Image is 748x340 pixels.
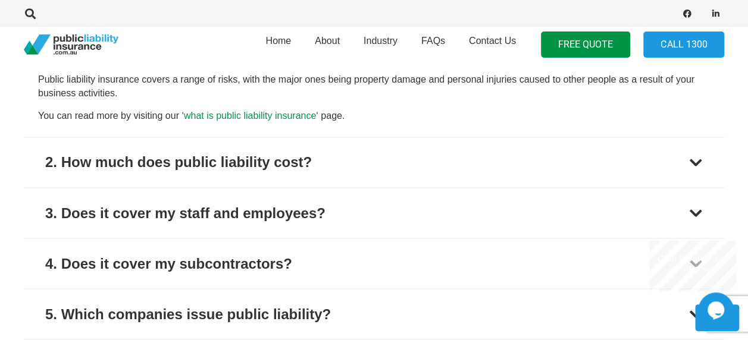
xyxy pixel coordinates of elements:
[24,289,724,339] button: 5. Which companies issue public liability?
[24,188,724,238] button: 3. Does it cover my staff and employees?
[45,152,312,173] div: 2. How much does public liability cost?
[695,304,739,331] a: Back to top
[698,292,736,328] iframe: chat widget
[24,137,724,187] button: 2. How much does public liability cost?
[679,5,696,22] a: Facebook
[649,241,736,291] iframe: chat widget
[253,23,303,66] a: Home
[24,34,118,55] a: pli_logotransparent
[541,32,630,58] a: FREE QUOTE
[364,36,398,46] span: Industry
[265,36,291,46] span: Home
[409,23,457,66] a: FAQs
[24,238,724,288] button: 4. Does it cover my subcontractors?
[469,36,516,46] span: Contact Us
[315,36,340,46] span: About
[45,253,292,274] div: 4. Does it cover my subcontractors?
[708,5,724,22] a: LinkedIn
[457,23,528,66] a: Contact Us
[303,23,352,66] a: About
[38,73,710,100] p: Public liability insurance covers a range of risks, with the major ones being property damage and...
[421,36,445,46] span: FAQs
[38,109,710,122] p: You can read more by visiting our ‘ ‘ page.
[352,23,409,66] a: Industry
[45,303,331,325] div: 5. Which companies issue public liability?
[184,111,316,121] a: what is public liability insurance
[18,8,42,19] a: Search
[45,202,326,223] div: 3. Does it cover my staff and employees?
[643,32,724,58] a: Call 1300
